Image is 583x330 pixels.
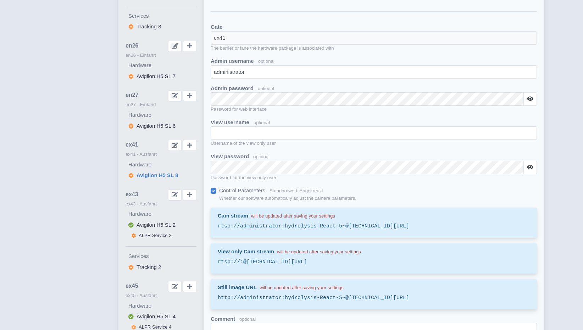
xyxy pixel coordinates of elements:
button: Avigilon H5 SL 6 [126,121,196,132]
small: Standardwert: Angekreuzt [270,188,323,193]
button: ALPR Service 2 [126,231,196,241]
small: will be updated after saving your settings [277,249,361,254]
samp: http://administrator:hydrolysis-React-5~@[TECHNICAL_ID][URL] [218,294,530,302]
small: Password for web interface [211,106,537,113]
span: Control Parameters [219,187,265,193]
span: optional [253,154,270,159]
span: ex45 [126,283,138,289]
label: Services [128,252,196,260]
span: Tracking 3 [137,23,161,29]
label: Comment [211,315,235,323]
label: View username [211,119,249,127]
span: ex43 [126,191,138,198]
small: en26 - Einfahrt [126,52,196,59]
label: Services [128,12,196,20]
label: Admin username [211,57,254,65]
span: optional [258,86,274,91]
small: en27 - Einfahrt [126,101,196,108]
span: en26 [126,43,138,49]
label: View only Cam stream [218,248,361,256]
button: Avigilon H5 SL 7 [126,71,196,82]
label: Gate [211,23,222,31]
span: ALPR Service 2 [139,233,172,238]
label: Hardware [128,61,196,70]
label: View password [211,153,249,161]
small: Whether our software automatically adjust the camera parameters. [219,195,356,202]
small: will be updated after saving your settings [260,285,344,290]
small: ex45 - Ausfahrt [126,292,196,299]
span: Avigilon H5 SL 2 [137,222,176,228]
button: Avigilon H5 SL 4 [126,311,196,322]
span: optional [239,317,256,322]
label: Admin password [211,84,254,93]
small: The barrier or lane the hardware package is associated with [211,45,537,52]
samp: rtsp://administrator:hydrolysis-React-5~@[TECHNICAL_ID][URL] [218,222,530,231]
label: Hardware [128,302,196,310]
small: ex43 - Ausfahrt [126,200,196,208]
button: Avigilon H5 SL 2 [126,220,196,231]
span: en27 [126,92,138,98]
span: Avigilon H5 SL 6 [137,123,176,129]
button: Avigilon H5 SL 8 [126,170,196,181]
label: Cam stream [218,212,335,220]
label: Hardware [128,210,196,218]
samp: rtsp://:@[TECHNICAL_ID][URL] [218,258,530,266]
span: Avigilon H5 SL 4 [137,313,176,319]
span: Avigilon H5 SL 7 [137,73,176,79]
label: Hardware [128,111,196,119]
span: Tracking 2 [137,264,161,270]
small: will be updated after saving your settings [251,213,335,219]
label: Still image URL [218,284,344,292]
span: Avigilon H5 SL 8 [137,172,178,178]
button: Tracking 2 [126,262,196,273]
span: optional [254,120,270,125]
span: optional [258,59,274,64]
small: Password for the view only user [211,174,537,181]
button: Tracking 3 [126,21,196,32]
span: ALPR Service 4 [139,324,172,330]
small: Username of the view only user [211,140,537,147]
